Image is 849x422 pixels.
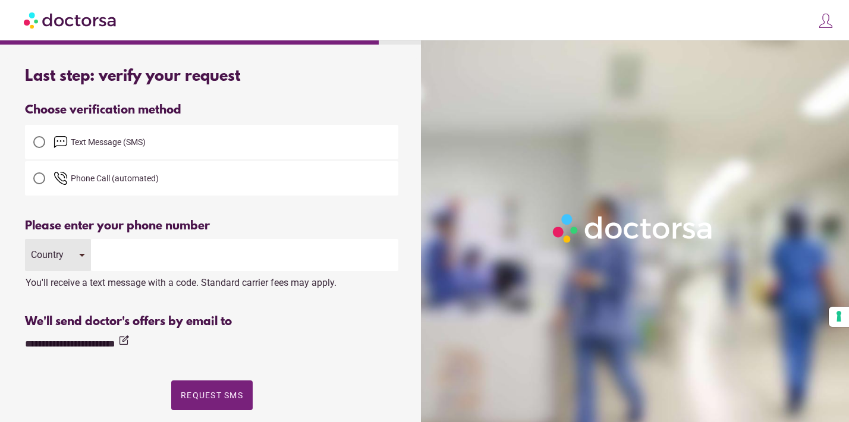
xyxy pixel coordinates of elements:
[71,137,146,147] span: Text Message (SMS)
[54,135,68,149] img: email
[54,171,68,185] img: phone
[25,68,398,86] div: Last step: verify your request
[817,12,834,29] img: icons8-customer-100.png
[25,271,398,288] div: You'll receive a text message with a code. Standard carrier fees may apply.
[548,209,718,247] img: Logo-Doctorsa-trans-White-partial-flat.png
[71,174,159,183] span: Phone Call (automated)
[118,335,130,347] i: edit_square
[25,103,398,117] div: Choose verification method
[25,315,398,329] div: We'll send doctor's offers by email to
[181,390,243,400] span: Request SMS
[829,307,849,327] button: Your consent preferences for tracking technologies
[31,249,67,260] div: Country
[24,7,118,33] img: Doctorsa.com
[171,380,253,410] button: Request SMS
[25,219,398,233] div: Please enter your phone number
